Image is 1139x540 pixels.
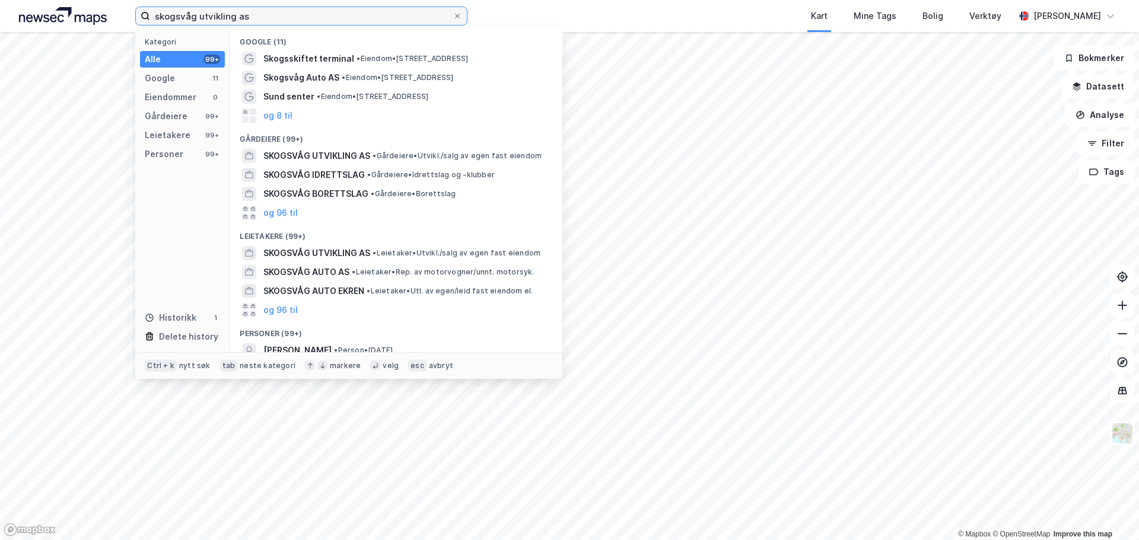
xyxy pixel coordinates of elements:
span: Person • [DATE] [334,346,393,355]
div: Google [145,71,175,85]
button: og 8 til [263,108,292,123]
span: Skogsvåg Auto AS [263,71,339,85]
span: • [367,170,371,179]
input: Søk på adresse, matrikkel, gårdeiere, leietakere eller personer [150,7,453,25]
span: Skogsskiftet terminal [263,52,354,66]
div: Gårdeiere (99+) [230,125,562,146]
div: Eiendommer [145,90,196,104]
div: Ctrl + k [145,360,177,372]
span: • [373,248,376,257]
div: Personer [145,147,183,161]
div: 99+ [203,130,220,140]
div: Kategori [145,37,225,46]
span: Gårdeiere • Idrettslag og -klubber [367,170,495,180]
a: Improve this map [1054,530,1112,538]
button: Filter [1077,132,1134,155]
button: Datasett [1062,75,1134,98]
span: • [357,54,360,63]
span: Leietaker • Utl. av egen/leid fast eiendom el. [367,286,533,296]
a: Mapbox [958,530,991,538]
div: 1 [211,313,220,322]
iframe: Chat Widget [1080,483,1139,540]
span: [PERSON_NAME] [263,343,332,357]
div: Personer (99+) [230,319,562,341]
span: Gårdeiere • Utvikl./salg av egen fast eiendom [373,151,542,161]
div: 11 [211,74,220,83]
div: nytt søk [179,361,211,370]
div: [PERSON_NAME] [1033,9,1101,23]
div: Google (11) [230,28,562,49]
span: SKOGSVÅG UTVIKLING AS [263,246,370,260]
div: esc [408,360,427,372]
div: Bolig [922,9,943,23]
div: Kart [811,9,828,23]
div: markere [330,361,361,370]
div: 0 [211,92,220,102]
div: avbryt [429,361,453,370]
div: Kontrollprogram for chat [1080,483,1139,540]
span: SKOGSVÅG AUTO EKREN [263,284,364,298]
a: Mapbox homepage [4,523,56,536]
span: • [317,92,320,101]
span: • [352,267,355,276]
div: neste kategori [240,361,295,370]
div: 99+ [203,149,220,159]
span: SKOGSVÅG IDRETTSLAG [263,168,365,182]
button: Analyse [1065,103,1134,127]
div: 99+ [203,111,220,121]
span: Leietaker • Utvikl./salg av egen fast eiendom [373,248,540,258]
span: Sund senter [263,90,314,104]
span: • [371,189,374,198]
button: Tags [1079,160,1134,184]
img: logo.a4113a55bc3d86da70a041830d287a7e.svg [19,7,107,25]
span: • [334,346,338,354]
span: Gårdeiere • Borettslag [371,189,456,199]
span: Leietaker • Rep. av motorvogner/unnt. motorsyk. [352,267,534,277]
button: og 96 til [263,206,298,220]
div: Historikk [145,311,196,325]
span: • [367,286,370,295]
div: 99+ [203,55,220,64]
span: • [342,73,345,82]
span: SKOGSVÅG AUTO AS [263,265,349,279]
div: Mine Tags [854,9,896,23]
span: Eiendom • [STREET_ADDRESS] [317,92,428,101]
div: Leietakere [145,128,190,142]
img: Z [1111,422,1134,445]
div: tab [220,360,238,372]
span: • [373,151,376,160]
button: Bokmerker [1054,46,1134,70]
div: Gårdeiere [145,109,187,123]
span: Eiendom • [STREET_ADDRESS] [342,73,453,82]
span: SKOGSVÅG UTVIKLING AS [263,149,370,163]
span: SKOGSVÅG BORETTSLAG [263,187,368,201]
div: Alle [145,52,161,66]
button: og 96 til [263,303,298,317]
div: velg [383,361,399,370]
div: Delete history [159,330,218,344]
a: OpenStreetMap [992,530,1050,538]
div: Leietakere (99+) [230,222,562,244]
div: Verktøy [969,9,1001,23]
span: Eiendom • [STREET_ADDRESS] [357,54,468,63]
